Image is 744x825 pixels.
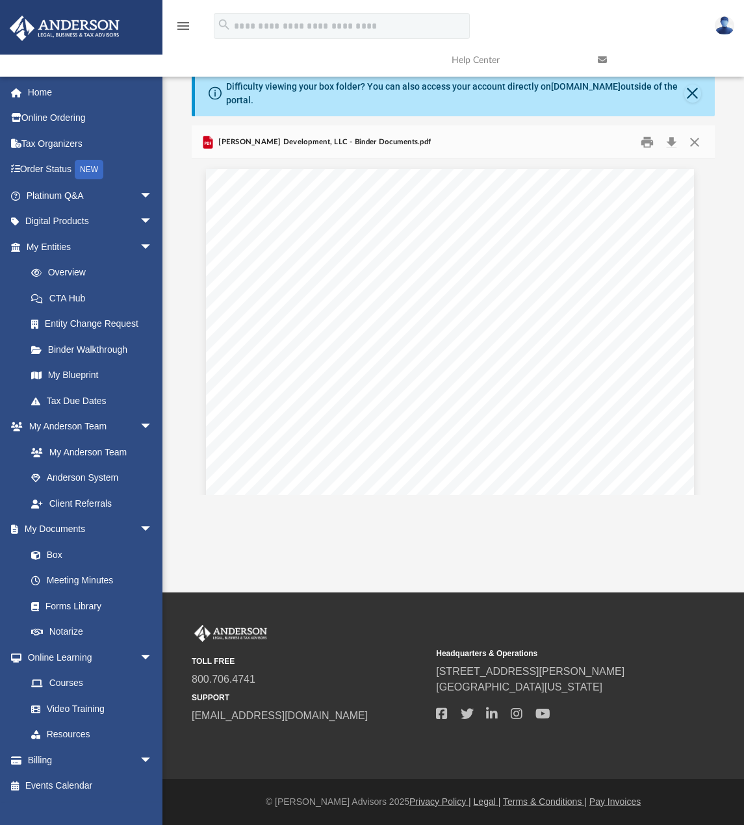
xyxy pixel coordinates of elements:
div: © [PERSON_NAME] Advisors 2025 [162,795,744,809]
a: Help Center [442,34,588,86]
span: This section contains your articles forming your entity that were filed with the [US_STATE] Secre... [263,257,667,267]
a: Privacy Policy | [409,796,471,807]
span: arrow_drop_down [140,414,166,440]
a: My Blueprint [18,362,166,388]
div: File preview [192,159,715,494]
i: search [217,18,231,32]
a: CTA Hub [18,285,172,311]
div: Difficulty viewing your box folder? You can also access your account directly on outside of the p... [226,80,684,107]
div: Preview [192,125,715,495]
a: Home [9,79,172,105]
a: Pay Invoices [589,796,641,807]
a: Resources [18,722,166,748]
a: Notarize [18,619,166,645]
small: Headquarters & Operations [436,648,671,659]
a: menu [175,25,191,34]
a: [EMAIL_ADDRESS][DOMAIN_NAME] [192,710,368,721]
a: Overview [18,260,172,286]
img: Anderson Advisors Platinum Portal [6,16,123,41]
span: [PERSON_NAME] Development, LLC - Binder Documents.pdf [216,136,431,148]
a: Meeting Minutes [18,568,166,594]
a: Binder Walkthrough [18,336,172,362]
a: Legal | [474,796,501,807]
a: Tax Due Dates [18,388,172,414]
a: Online Ordering [9,105,172,131]
a: Anderson System [18,465,166,491]
button: Print [634,132,660,152]
span: State. These articles are important to your company and will be used to open up bank accounts. [263,268,630,278]
a: [GEOGRAPHIC_DATA][US_STATE] [436,681,602,692]
span: arrow_drop_down [140,183,166,209]
button: Close [683,132,706,152]
span: arrow_drop_down [140,209,166,235]
img: Anderson Advisors Platinum Portal [192,625,270,642]
a: My Anderson Teamarrow_drop_down [9,414,166,440]
a: Online Learningarrow_drop_down [9,644,166,670]
span: arrow_drop_down [140,644,166,671]
a: Entity Change Request [18,311,172,337]
a: My Documentsarrow_drop_down [9,516,166,542]
span: Articles of Organization [511,227,637,238]
a: My Entitiesarrow_drop_down [9,234,172,260]
a: Video Training [18,696,159,722]
a: Digital Productsarrow_drop_down [9,209,172,235]
a: Courses [18,670,166,696]
a: Platinum Q&Aarrow_drop_down [9,183,172,209]
a: Tax Organizers [9,131,172,157]
span: arrow_drop_down [140,516,166,543]
div: Document Viewer [192,159,715,494]
a: Events Calendar [9,773,172,799]
small: TOLL FREE [192,655,427,667]
a: Order StatusNEW [9,157,172,183]
a: My Anderson Team [18,439,159,465]
button: Download [660,132,683,152]
small: SUPPORT [192,692,427,704]
a: 800.706.4741 [192,674,255,685]
a: [STREET_ADDRESS][PERSON_NAME] [436,666,624,677]
a: [DOMAIN_NAME] [551,81,621,92]
div: Page 5 [206,159,694,810]
a: Forms Library [18,593,159,619]
div: NEW [75,160,103,179]
a: Terms & Conditions | [503,796,587,807]
a: Billingarrow_drop_down [9,747,172,773]
a: Box [18,542,159,568]
img: User Pic [715,16,734,35]
span: arrow_drop_down [140,747,166,774]
a: Client Referrals [18,490,166,516]
button: Close [684,84,702,103]
i: menu [175,18,191,34]
span: arrow_drop_down [140,234,166,260]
